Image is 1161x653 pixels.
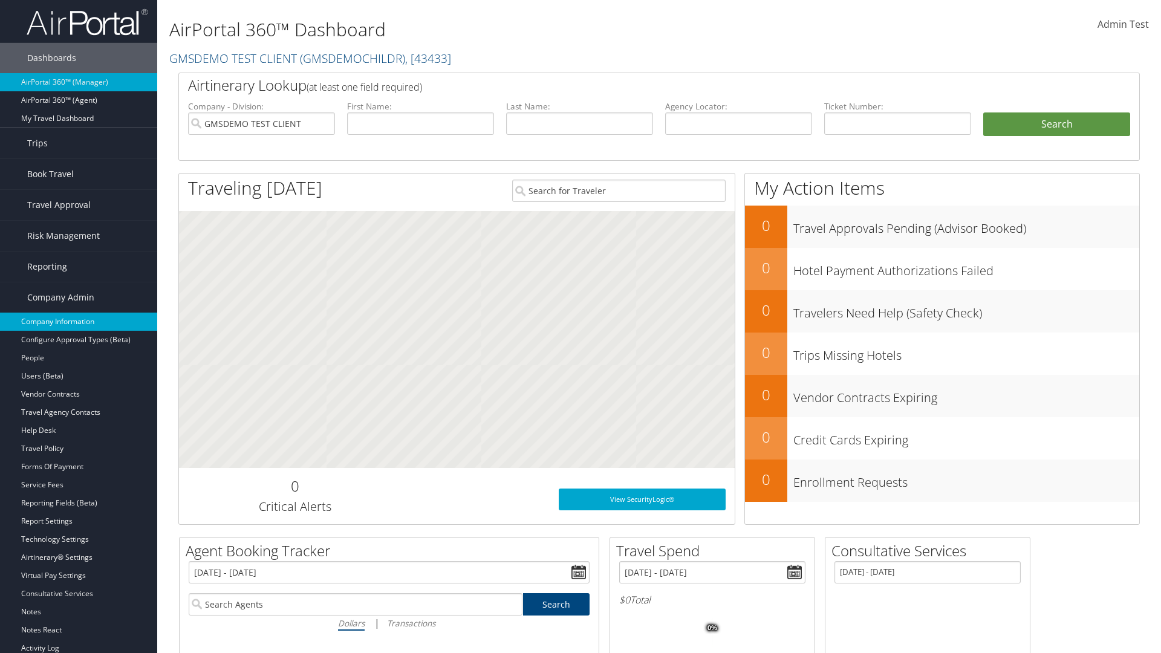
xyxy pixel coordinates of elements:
label: Company - Division: [188,100,335,112]
h3: Credit Cards Expiring [793,426,1139,449]
h2: 0 [745,427,787,447]
h2: 0 [188,476,402,496]
a: 0Hotel Payment Authorizations Failed [745,248,1139,290]
h3: Vendor Contracts Expiring [793,383,1139,406]
h2: Agent Booking Tracker [186,541,599,561]
label: First Name: [347,100,494,112]
span: Trips [27,128,48,158]
h2: Travel Spend [616,541,815,561]
h1: AirPortal 360™ Dashboard [169,17,822,42]
span: $0 [619,593,630,606]
span: (at least one field required) [307,80,422,94]
input: Search Agents [189,593,522,616]
a: GMSDEMO TEST CLIENT [169,50,451,67]
span: Company Admin [27,282,94,313]
a: 0Vendor Contracts Expiring [745,375,1139,417]
h3: Hotel Payment Authorizations Failed [793,256,1139,279]
a: 0Travel Approvals Pending (Advisor Booked) [745,206,1139,248]
button: Search [983,112,1130,137]
a: 0Enrollment Requests [745,460,1139,502]
label: Last Name: [506,100,653,112]
h2: 0 [745,258,787,278]
span: ( GMSDEMOCHILDR ) [300,50,405,67]
h2: 0 [745,469,787,490]
h3: Critical Alerts [188,498,402,515]
a: 0Credit Cards Expiring [745,417,1139,460]
a: Search [523,593,590,616]
a: 0Trips Missing Hotels [745,333,1139,375]
label: Agency Locator: [665,100,812,112]
span: Reporting [27,252,67,282]
h3: Trips Missing Hotels [793,341,1139,364]
h2: 0 [745,300,787,320]
tspan: 0% [707,625,717,632]
span: Book Travel [27,159,74,189]
i: Dollars [338,617,365,629]
span: Admin Test [1098,18,1149,31]
h3: Travelers Need Help (Safety Check) [793,299,1139,322]
label: Ticket Number: [824,100,971,112]
i: Transactions [387,617,435,629]
h2: Consultative Services [831,541,1030,561]
div: | [189,616,590,631]
a: 0Travelers Need Help (Safety Check) [745,290,1139,333]
span: Travel Approval [27,190,91,220]
h2: 0 [745,342,787,363]
h2: 0 [745,215,787,236]
h1: My Action Items [745,175,1139,201]
span: Dashboards [27,43,76,73]
h3: Travel Approvals Pending (Advisor Booked) [793,214,1139,237]
a: View SecurityLogic® [559,489,726,510]
span: Risk Management [27,221,100,251]
span: , [ 43433 ] [405,50,451,67]
input: Search for Traveler [512,180,726,202]
h1: Traveling [DATE] [188,175,322,201]
a: Admin Test [1098,6,1149,44]
h3: Enrollment Requests [793,468,1139,491]
h6: Total [619,593,805,606]
h2: Airtinerary Lookup [188,75,1050,96]
h2: 0 [745,385,787,405]
img: airportal-logo.png [27,8,148,36]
